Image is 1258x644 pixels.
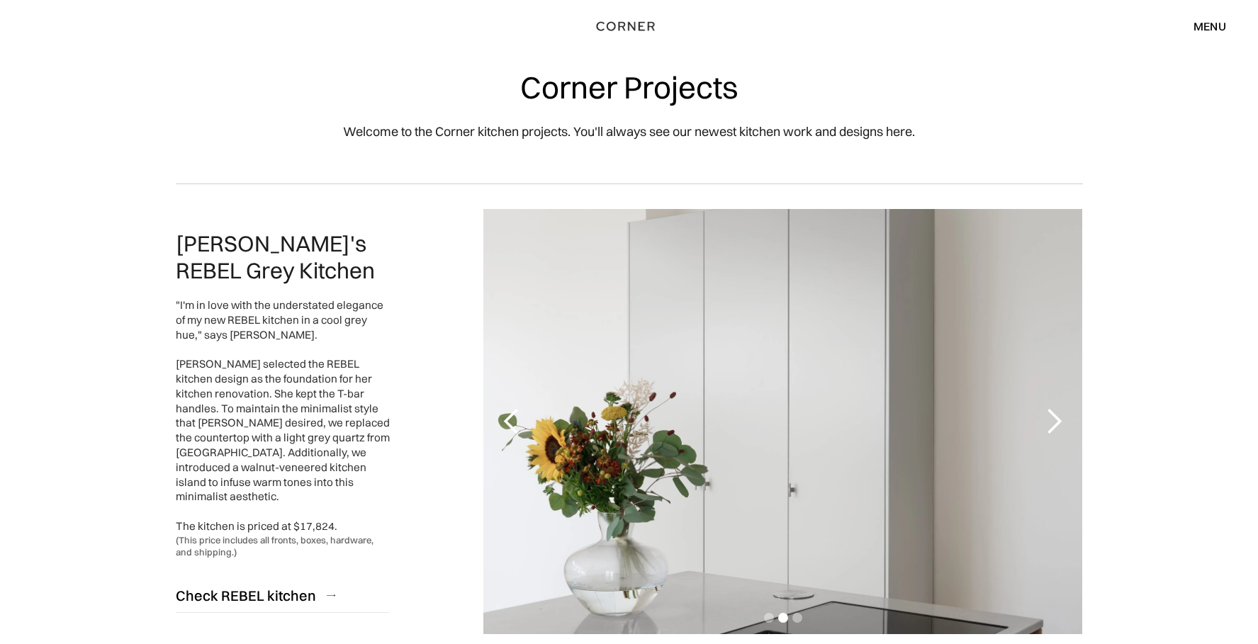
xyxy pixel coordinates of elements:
[1179,14,1226,38] div: menu
[483,209,1082,634] div: 2 of 3
[778,613,788,623] div: Show slide 2 of 3
[483,209,540,634] div: previous slide
[520,71,738,104] h1: Corner Projects
[176,578,390,613] a: Check REBEL kitchen
[343,122,915,141] p: Welcome to the Corner kitchen projects. You'll always see our newest kitchen work and designs here.
[1194,21,1226,32] div: menu
[176,534,390,559] div: (This price includes all fronts, boxes, hardware, and shipping.)
[176,298,390,534] div: "I'm in love with the understated elegance of my new REBEL kitchen in a cool grey hue," says [PER...
[483,209,1082,634] div: carousel
[176,230,390,284] h2: [PERSON_NAME]'s REBEL Grey Kitchen
[580,17,677,35] a: home
[792,613,802,623] div: Show slide 3 of 3
[1026,209,1082,634] div: next slide
[764,613,774,623] div: Show slide 1 of 3
[176,586,316,605] div: Check REBEL kitchen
